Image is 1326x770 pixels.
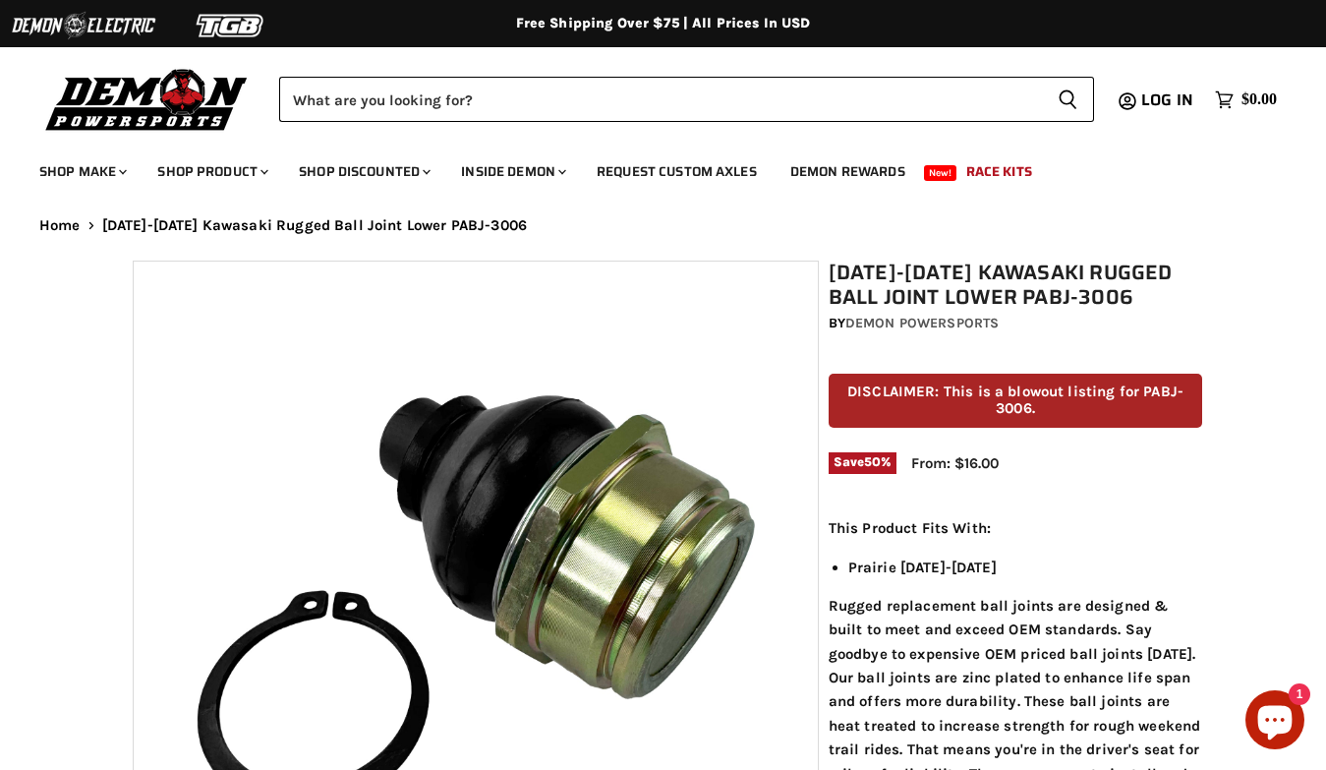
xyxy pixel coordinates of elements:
[39,217,81,234] a: Home
[102,217,527,234] span: [DATE]-[DATE] Kawasaki Rugged Ball Joint Lower PABJ-3006
[864,454,881,469] span: 50
[10,7,157,44] img: Demon Electric Logo 2
[279,77,1094,122] form: Product
[829,374,1203,428] p: DISCLAIMER: This is a blowout listing for PABJ-3006.
[582,151,772,192] a: Request Custom Axles
[157,7,305,44] img: TGB Logo 2
[25,144,1272,192] ul: Main menu
[284,151,442,192] a: Shop Discounted
[279,77,1042,122] input: Search
[1132,91,1205,109] a: Log in
[951,151,1047,192] a: Race Kits
[848,556,1203,579] li: Prairie [DATE]-[DATE]
[1205,86,1287,114] a: $0.00
[1240,690,1310,754] inbox-online-store-chat: Shopify online store chat
[829,313,1203,334] div: by
[1141,88,1193,112] span: Log in
[829,452,896,474] span: Save %
[39,64,255,134] img: Demon Powersports
[446,151,578,192] a: Inside Demon
[845,315,999,331] a: Demon Powersports
[1042,77,1094,122] button: Search
[911,454,999,472] span: From: $16.00
[829,516,1203,540] p: This Product Fits With:
[1241,90,1277,109] span: $0.00
[829,261,1203,310] h1: [DATE]-[DATE] Kawasaki Rugged Ball Joint Lower PABJ-3006
[143,151,280,192] a: Shop Product
[924,165,957,181] span: New!
[25,151,139,192] a: Shop Make
[776,151,920,192] a: Demon Rewards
